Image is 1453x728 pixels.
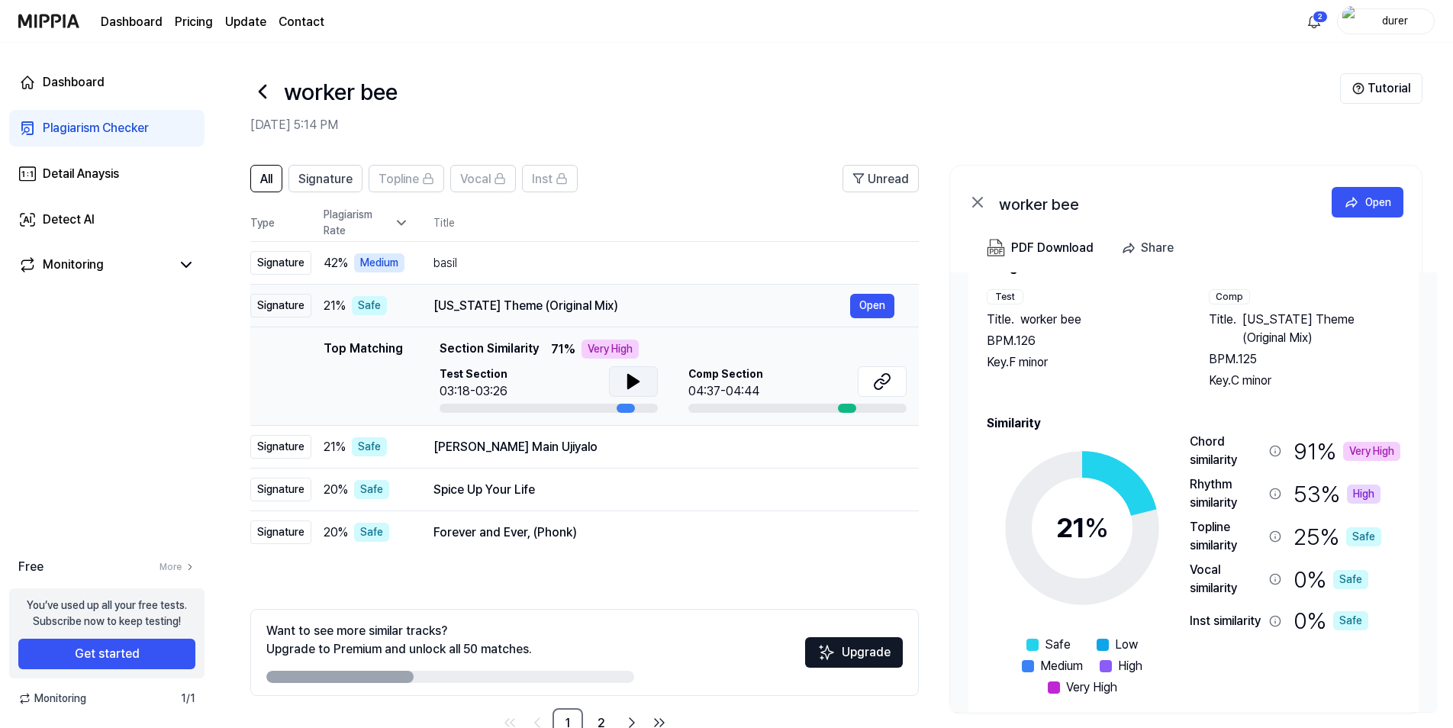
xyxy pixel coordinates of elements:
[1190,561,1263,598] div: Vocal similarity
[324,297,346,315] span: 21 %
[101,13,163,31] a: Dashboard
[284,75,398,109] h1: worker bee
[1056,507,1109,549] div: 21
[18,691,86,707] span: Monitoring
[324,207,409,239] div: Plagiarism Rate
[1190,612,1263,630] div: Inst similarity
[984,233,1097,263] button: PDF Download
[433,523,894,542] div: Forever and Ever, (Phonk)
[175,13,213,31] a: Pricing
[440,340,539,359] span: Section Similarity
[582,340,639,359] div: Very High
[1084,511,1109,544] span: %
[842,165,919,192] button: Unread
[433,297,850,315] div: [US_STATE] Theme (Original Mix)
[18,256,171,274] a: Monitoring
[288,165,362,192] button: Signature
[987,239,1005,257] img: PDF Download
[1342,6,1361,37] img: profile
[1333,570,1368,589] div: Safe
[433,481,894,499] div: Spice Up Your Life
[354,523,389,542] div: Safe
[18,558,43,576] span: Free
[1115,233,1186,263] button: Share
[250,165,282,192] button: All
[987,353,1178,372] div: Key. F minor
[522,165,578,192] button: Inst
[460,170,491,188] span: Vocal
[352,296,387,315] div: Safe
[1340,73,1422,104] button: Tutorial
[1346,527,1381,546] div: Safe
[1337,8,1435,34] button: profiledurer
[433,205,919,241] th: Title
[805,637,903,668] button: Upgrade
[688,366,763,382] span: Comp Section
[868,170,909,188] span: Unread
[250,520,311,544] div: Signature
[324,340,403,413] div: Top Matching
[1302,9,1326,34] button: 알림2
[1190,433,1263,469] div: Chord similarity
[551,340,575,359] span: 71 %
[279,13,324,31] a: Contact
[1313,11,1328,23] div: 2
[1294,475,1381,512] div: 53 %
[379,170,419,188] span: Topline
[433,254,894,272] div: basil
[1066,678,1117,697] span: Very High
[266,622,532,659] div: Want to see more similar tracks? Upgrade to Premium and unlock all 50 matches.
[1242,311,1400,347] span: [US_STATE] Theme (Original Mix)
[950,272,1437,712] a: Song InfoTestTitle.worker beeBPM.126Key.F minorCompTitle.[US_STATE] Theme (Original Mix)BPM.125Ke...
[1343,442,1400,461] div: Very High
[1040,657,1083,675] span: Medium
[1011,238,1094,258] div: PDF Download
[298,170,353,188] span: Signature
[18,639,195,669] button: Get started
[850,294,894,318] a: Open
[43,165,119,183] div: Detail Anaysis
[1294,433,1400,469] div: 91 %
[1332,187,1403,217] button: Open
[324,523,348,542] span: 20 %
[987,332,1178,350] div: BPM. 126
[27,598,187,630] div: You’ve used up all your free tests. Subscribe now to keep testing!
[1141,238,1174,258] div: Share
[181,691,195,707] span: 1 / 1
[805,650,903,665] a: SparklesUpgrade
[250,116,1340,134] h2: [DATE] 5:14 PM
[43,73,105,92] div: Dashboard
[817,643,836,662] img: Sparkles
[1365,194,1391,211] div: Open
[260,170,272,188] span: All
[1045,636,1071,654] span: Safe
[250,435,311,459] div: Signature
[1190,518,1263,555] div: Topline similarity
[1020,311,1081,329] span: worker bee
[369,165,444,192] button: Topline
[1352,82,1364,95] img: Help
[1294,604,1368,638] div: 0 %
[354,253,404,272] div: Medium
[43,211,95,229] div: Detect AI
[9,110,205,147] a: Plagiarism Checker
[9,64,205,101] a: Dashboard
[1209,311,1236,347] span: Title .
[1209,372,1400,390] div: Key. C minor
[9,156,205,192] a: Detail Anaysis
[1209,350,1400,369] div: BPM. 125
[250,478,311,501] div: Signature
[250,294,311,317] div: Signature
[450,165,516,192] button: Vocal
[999,193,1304,211] div: worker bee
[532,170,553,188] span: Inst
[324,438,346,456] span: 21 %
[324,481,348,499] span: 20 %
[440,366,507,382] span: Test Section
[688,382,763,401] div: 04:37-04:44
[250,251,311,275] div: Signature
[440,382,507,401] div: 03:18-03:26
[987,311,1014,329] span: Title .
[324,254,348,272] span: 42 %
[354,480,389,499] div: Safe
